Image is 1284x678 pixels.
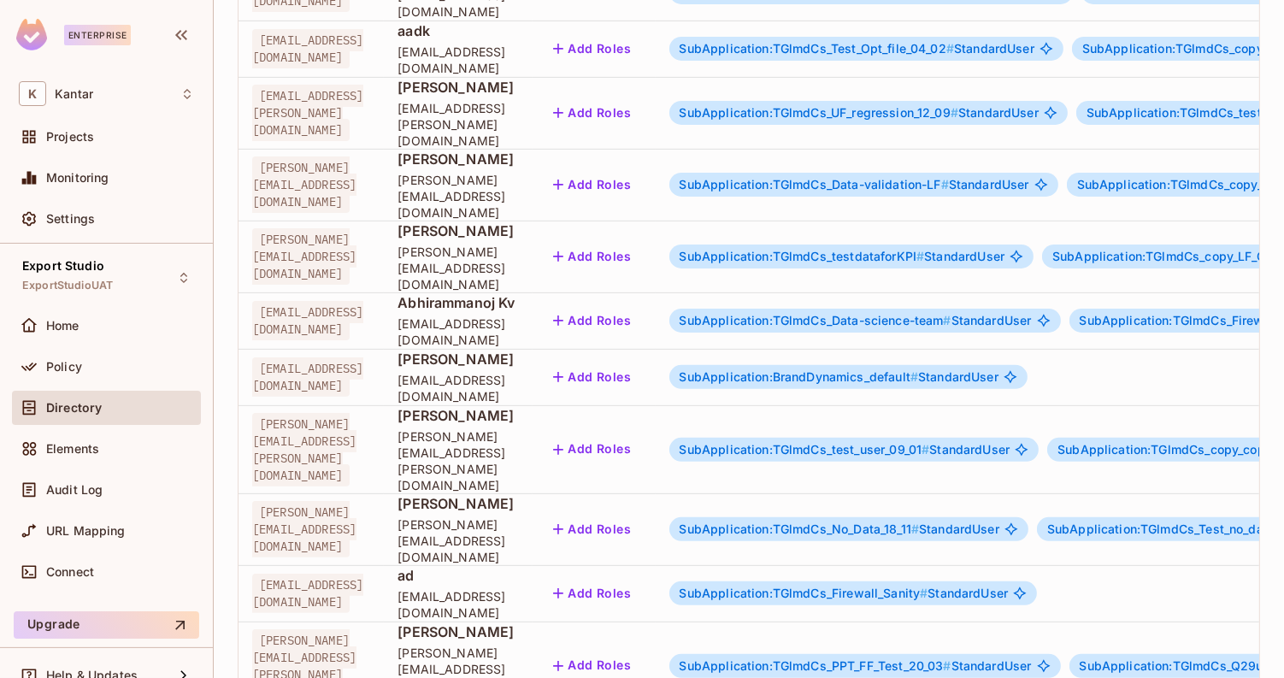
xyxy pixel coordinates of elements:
[398,406,518,425] span: [PERSON_NAME]
[910,369,918,384] span: #
[398,372,518,404] span: [EMAIL_ADDRESS][DOMAIN_NAME]
[22,259,104,273] span: Export Studio
[680,522,999,536] span: StandardUser
[64,25,131,45] div: Enterprise
[546,35,639,62] button: Add Roles
[398,350,518,368] span: [PERSON_NAME]
[22,279,113,292] span: ExportStudioUAT
[680,442,930,457] span: SubApplication:TGlmdCs_test_user_09_01
[46,130,94,144] span: Projects
[398,315,518,348] span: [EMAIL_ADDRESS][DOMAIN_NAME]
[398,100,518,149] span: [EMAIL_ADDRESS][PERSON_NAME][DOMAIN_NAME]
[46,171,109,185] span: Monitoring
[398,566,518,585] span: ad
[546,307,639,334] button: Add Roles
[252,413,356,486] span: [PERSON_NAME][EMAIL_ADDRESS][PERSON_NAME][DOMAIN_NAME]
[398,150,518,168] span: [PERSON_NAME]
[680,369,919,384] span: SubApplication:BrandDynamics_default
[398,516,518,565] span: [PERSON_NAME][EMAIL_ADDRESS][DOMAIN_NAME]
[680,370,998,384] span: StandardUser
[252,85,363,141] span: [EMAIL_ADDRESS][PERSON_NAME][DOMAIN_NAME]
[911,522,919,536] span: #
[922,442,929,457] span: #
[951,105,958,120] span: #
[944,313,951,327] span: #
[680,587,1009,600] span: StandardUser
[398,622,518,641] span: [PERSON_NAME]
[398,244,518,292] span: [PERSON_NAME][EMAIL_ADDRESS][DOMAIN_NAME]
[680,313,951,327] span: SubApplication:TGlmdCs_Data-science-team
[398,172,518,221] span: [PERSON_NAME][EMAIL_ADDRESS][DOMAIN_NAME]
[46,524,126,538] span: URL Mapping
[46,565,94,579] span: Connect
[680,658,951,673] span: SubApplication:TGlmdCs_PPT_FF_Test_20_03
[398,494,518,513] span: [PERSON_NAME]
[680,106,1039,120] span: StandardUser
[398,21,518,40] span: aadk
[398,78,518,97] span: [PERSON_NAME]
[680,177,949,192] span: SubApplication:TGlmdCs_Data-validation-LF
[55,87,93,101] span: Workspace: Kantar
[252,357,363,397] span: [EMAIL_ADDRESS][DOMAIN_NAME]
[944,658,951,673] span: #
[546,243,639,270] button: Add Roles
[398,588,518,621] span: [EMAIL_ADDRESS][DOMAIN_NAME]
[680,41,954,56] span: SubApplication:TGlmdCs_Test_Opt_file_04_02
[546,436,639,463] button: Add Roles
[46,212,95,226] span: Settings
[946,41,954,56] span: #
[14,611,199,639] button: Upgrade
[16,19,47,50] img: SReyMgAAAABJRU5ErkJggg==
[19,81,46,106] span: K
[398,44,518,76] span: [EMAIL_ADDRESS][DOMAIN_NAME]
[546,363,639,391] button: Add Roles
[46,442,99,456] span: Elements
[46,360,82,374] span: Policy
[680,42,1034,56] span: StandardUser
[252,301,363,340] span: [EMAIL_ADDRESS][DOMAIN_NAME]
[252,574,363,613] span: [EMAIL_ADDRESS][DOMAIN_NAME]
[680,249,925,263] span: SubApplication:TGlmdCs_testdataforKPI
[46,401,102,415] span: Directory
[46,319,80,333] span: Home
[680,443,1010,457] span: StandardUser
[546,580,639,607] button: Add Roles
[1087,105,1269,120] span: SubApplication:TGlmdCs_test
[546,99,639,127] button: Add Roles
[680,250,1005,263] span: StandardUser
[941,177,949,192] span: #
[252,29,363,68] span: [EMAIL_ADDRESS][DOMAIN_NAME]
[680,105,958,120] span: SubApplication:TGlmdCs_UF_regression_12_09
[680,659,1032,673] span: StandardUser
[546,516,639,543] button: Add Roles
[252,501,356,557] span: [PERSON_NAME][EMAIL_ADDRESS][DOMAIN_NAME]
[46,483,103,497] span: Audit Log
[398,428,518,493] span: [PERSON_NAME][EMAIL_ADDRESS][PERSON_NAME][DOMAIN_NAME]
[680,522,920,536] span: SubApplication:TGlmdCs_No_Data_18_11
[920,586,928,600] span: #
[252,156,356,213] span: [PERSON_NAME][EMAIL_ADDRESS][DOMAIN_NAME]
[398,293,518,312] span: Abhirammanoj Kv
[680,586,928,600] span: SubApplication:TGlmdCs_Firewall_Sanity
[398,221,518,240] span: [PERSON_NAME]
[546,171,639,198] button: Add Roles
[916,249,924,263] span: #
[252,228,356,285] span: [PERSON_NAME][EMAIL_ADDRESS][DOMAIN_NAME]
[1047,522,1282,536] span: SubApplication:TGlmdCs_Test_no_data
[680,178,1029,192] span: StandardUser
[680,314,1032,327] span: StandardUser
